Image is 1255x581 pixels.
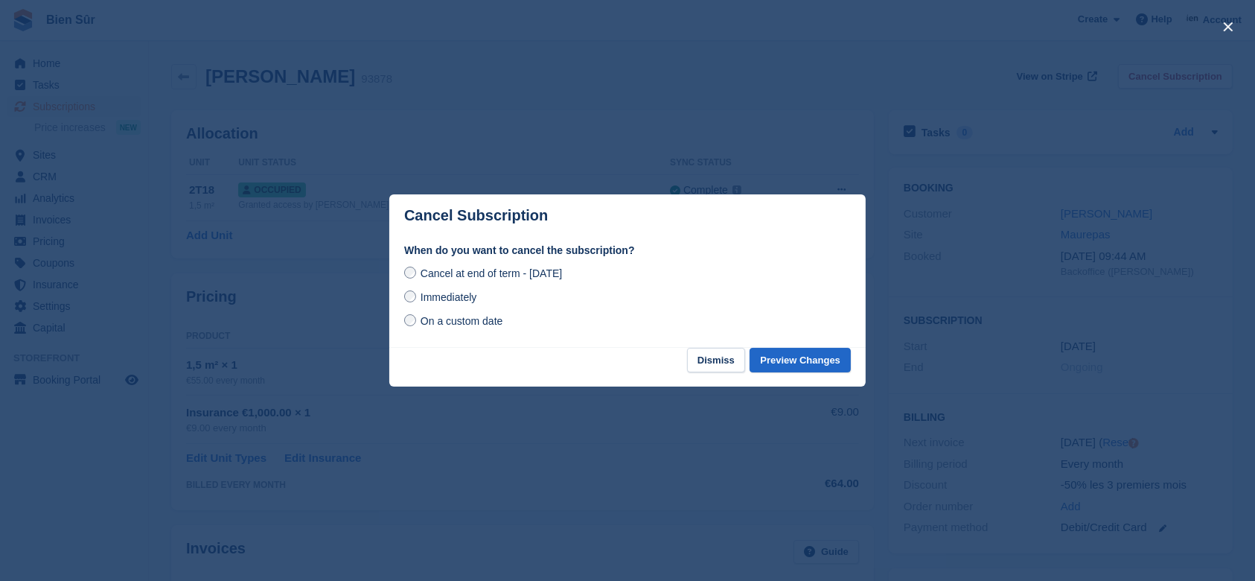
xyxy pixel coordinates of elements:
[404,207,548,224] p: Cancel Subscription
[750,348,851,372] button: Preview Changes
[404,243,851,258] label: When do you want to cancel the subscription?
[421,291,476,303] span: Immediately
[404,314,416,326] input: On a custom date
[421,315,503,327] span: On a custom date
[404,267,416,279] input: Cancel at end of term - [DATE]
[421,267,562,279] span: Cancel at end of term - [DATE]
[404,290,416,302] input: Immediately
[687,348,745,372] button: Dismiss
[1216,15,1240,39] button: close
